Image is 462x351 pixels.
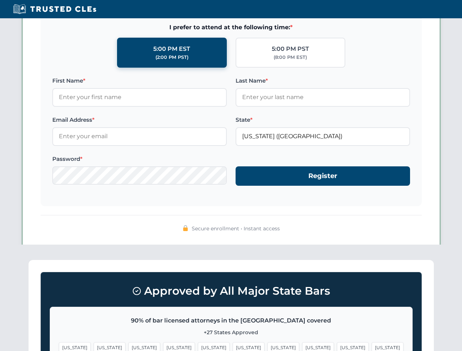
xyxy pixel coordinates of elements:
[236,166,410,186] button: Register
[59,316,403,325] p: 90% of bar licensed attorneys in the [GEOGRAPHIC_DATA] covered
[52,127,227,146] input: Enter your email
[236,127,410,146] input: Florida (FL)
[183,225,188,231] img: 🔒
[59,328,403,336] p: +27 States Approved
[52,155,227,163] label: Password
[52,23,410,32] span: I prefer to attend at the following time:
[153,44,190,54] div: 5:00 PM EST
[236,116,410,124] label: State
[52,76,227,85] label: First Name
[236,88,410,106] input: Enter your last name
[274,54,307,61] div: (8:00 PM EST)
[11,4,98,15] img: Trusted CLEs
[155,54,188,61] div: (2:00 PM PST)
[236,76,410,85] label: Last Name
[272,44,309,54] div: 5:00 PM PST
[52,116,227,124] label: Email Address
[52,88,227,106] input: Enter your first name
[192,224,280,233] span: Secure enrollment • Instant access
[50,281,413,301] h3: Approved by All Major State Bars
